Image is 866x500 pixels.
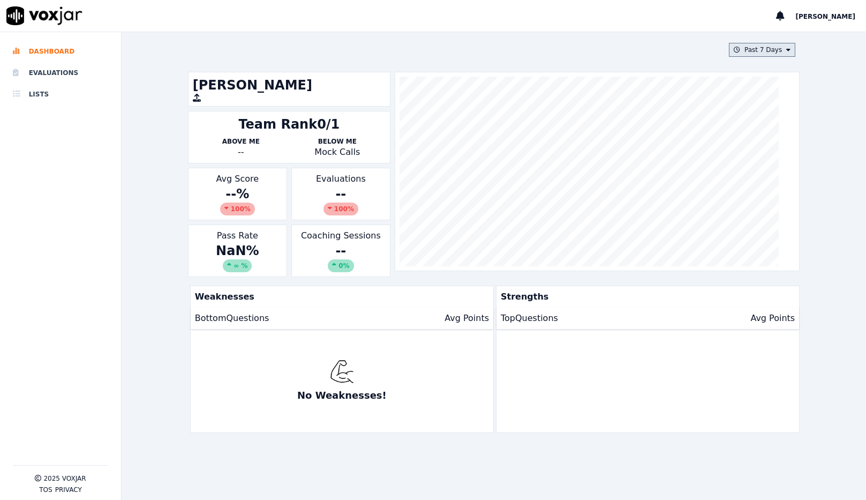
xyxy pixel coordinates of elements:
[289,146,386,159] p: Mock Calls
[191,286,489,308] p: Weaknesses
[750,312,795,325] p: Avg Points
[296,242,386,272] div: --
[729,43,795,57] button: Past 7 Days
[13,41,108,62] a: Dashboard
[445,312,489,325] p: Avg Points
[223,259,252,272] div: ∞ %
[43,474,86,483] p: 2025 Voxjar
[289,137,386,146] p: Below Me
[795,10,866,23] button: [PERSON_NAME]
[296,185,386,215] div: --
[501,312,558,325] p: Top Questions
[6,6,82,25] img: voxjar logo
[795,13,855,20] span: [PERSON_NAME]
[496,286,795,308] p: Strengths
[323,203,358,215] div: 100 %
[220,203,255,215] div: 100 %
[297,388,387,403] p: No Weaknesses!
[188,225,287,277] div: Pass Rate
[13,62,108,84] a: Evaluations
[39,486,52,494] button: TOS
[291,168,390,220] div: Evaluations
[328,259,353,272] div: 0%
[238,116,340,133] div: Team Rank 0/1
[195,312,269,325] p: Bottom Questions
[193,146,289,159] div: --
[193,185,282,215] div: -- %
[55,486,82,494] button: Privacy
[330,360,354,384] img: muscle
[193,242,282,272] div: NaN %
[193,77,386,94] h1: [PERSON_NAME]
[188,168,287,220] div: Avg Score
[291,225,390,277] div: Coaching Sessions
[193,137,289,146] p: Above Me
[13,84,108,105] a: Lists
